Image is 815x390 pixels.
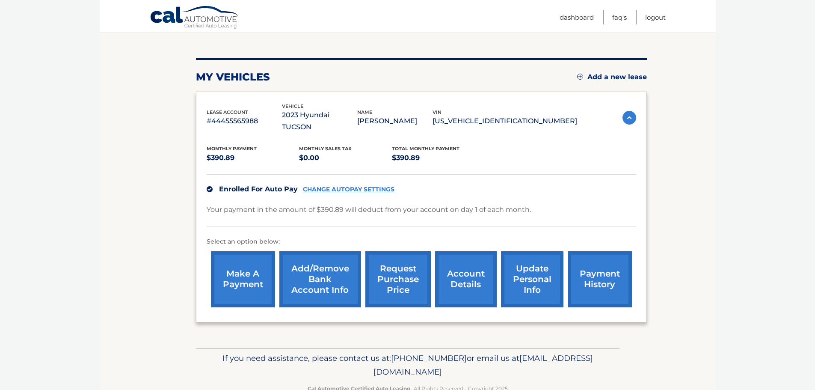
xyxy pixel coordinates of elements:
p: [US_VEHICLE_IDENTIFICATION_NUMBER] [433,115,577,127]
span: lease account [207,109,248,115]
p: 2023 Hyundai TUCSON [282,109,357,133]
p: Your payment in the amount of $390.89 will deduct from your account on day 1 of each month. [207,204,531,216]
p: $0.00 [299,152,392,164]
img: check.svg [207,186,213,192]
a: CHANGE AUTOPAY SETTINGS [303,186,394,193]
span: vehicle [282,103,303,109]
span: name [357,109,372,115]
span: Total Monthly Payment [392,146,459,152]
p: Select an option below: [207,237,636,247]
span: [PHONE_NUMBER] [391,353,467,363]
p: #44455565988 [207,115,282,127]
a: Cal Automotive [150,6,240,30]
a: payment history [568,251,632,307]
img: accordion-active.svg [622,111,636,125]
span: Monthly sales Tax [299,146,352,152]
span: Monthly Payment [207,146,257,152]
a: request purchase price [365,251,431,307]
a: Add/Remove bank account info [279,251,361,307]
a: FAQ's [612,10,627,24]
a: Dashboard [560,10,594,24]
img: add.svg [577,74,583,80]
a: account details [435,251,497,307]
a: update personal info [501,251,563,307]
p: $390.89 [392,152,485,164]
p: If you need assistance, please contact us at: or email us at [202,351,614,379]
a: make a payment [211,251,275,307]
p: [PERSON_NAME] [357,115,433,127]
a: Add a new lease [577,73,647,81]
a: Logout [645,10,666,24]
span: Enrolled For Auto Pay [219,185,298,193]
p: $390.89 [207,152,299,164]
h2: my vehicles [196,71,270,83]
span: vin [433,109,442,115]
